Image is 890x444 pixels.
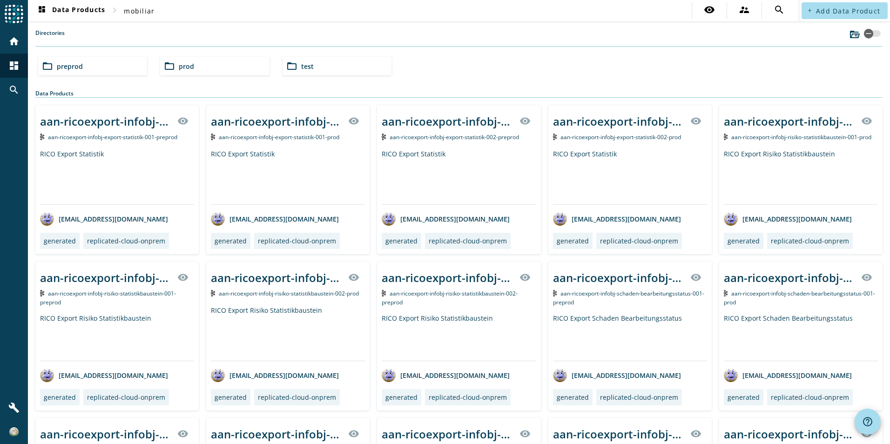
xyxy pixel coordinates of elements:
div: replicated-cloud-onprem [87,236,165,245]
div: aan-ricoexport-infobj-risiko-statistikbaustein-001-_stage_ [724,114,856,129]
div: RICO Export Statistik [40,149,194,204]
span: Kafka Topic: aan-ricoexport-infobj-risiko-statistikbaustein-001-prod [731,133,871,141]
div: aan-ricoexport-infobj-schaden-bearbeitungsstatus-002-_stage_ [40,426,172,442]
div: generated [215,393,247,402]
img: Kafka Topic: aan-ricoexport-infobj-risiko-statistikbaustein-002-prod [211,290,215,296]
img: Kafka Topic: aan-ricoexport-infobj-export-statistik-001-preprod [40,134,44,140]
span: Add Data Product [816,7,880,15]
div: replicated-cloud-onprem [771,393,849,402]
div: replicated-cloud-onprem [429,236,507,245]
mat-icon: visibility [348,115,359,127]
div: replicated-cloud-onprem [600,393,678,402]
div: aan-ricoexport-infobj-export-statistik-002-_stage_ [553,114,685,129]
button: Data Products [33,2,109,19]
div: aan-ricoexport-infobj-schaden-kompetenz-001-_stage_ [382,426,513,442]
img: avatar [724,212,738,226]
span: Kafka Topic: aan-ricoexport-infobj-schaden-bearbeitungsstatus-001-prod [724,289,876,306]
div: [EMAIL_ADDRESS][DOMAIN_NAME] [40,368,168,382]
div: replicated-cloud-onprem [771,236,849,245]
img: avatar [211,212,225,226]
mat-icon: visibility [690,272,701,283]
div: generated [385,393,418,402]
mat-icon: chevron_right [109,5,120,16]
span: Data Products [36,5,105,16]
div: RICO Export Statistik [553,149,707,204]
span: Kafka Topic: aan-ricoexport-infobj-risiko-statistikbaustein-001-preprod [40,289,176,306]
div: aan-ricoexport-infobj-schaden-bearbeitungsstatus-001-_stage_ [724,270,856,285]
img: avatar [724,368,738,382]
mat-icon: visibility [348,272,359,283]
div: aan-ricoexport-infobj-export-statistik-001-_stage_ [40,114,172,129]
img: Kafka Topic: aan-ricoexport-infobj-risiko-statistikbaustein-002-preprod [382,290,386,296]
mat-icon: help_outline [862,416,873,427]
mat-icon: folder_open [164,61,175,72]
span: preprod [57,62,83,71]
img: Kafka Topic: aan-ricoexport-infobj-schaden-bearbeitungsstatus-001-preprod [553,290,557,296]
div: generated [44,393,76,402]
div: aan-ricoexport-infobj-schaden-bearbeitungsstatus-002-_stage_ [211,426,343,442]
span: Kafka Topic: aan-ricoexport-infobj-export-statistik-002-preprod [390,133,519,141]
img: avatar [40,212,54,226]
div: aan-ricoexport-infobj-risiko-statistikbaustein-002-_stage_ [382,270,513,285]
mat-icon: visibility [519,428,531,439]
img: ee7f7be0806d73fa2adc94478da769d2 [9,427,19,437]
span: Kafka Topic: aan-ricoexport-infobj-export-statistik-001-preprod [48,133,177,141]
div: replicated-cloud-onprem [258,393,336,402]
div: aan-ricoexport-infobj-export-statistik-001-_stage_ [211,114,343,129]
mat-icon: visibility [519,272,531,283]
div: replicated-cloud-onprem [429,393,507,402]
img: Kafka Topic: aan-ricoexport-infobj-export-statistik-001-prod [211,134,215,140]
span: Kafka Topic: aan-ricoexport-infobj-risiko-statistikbaustein-002-prod [219,289,359,297]
span: Kafka Topic: aan-ricoexport-infobj-export-statistik-002-prod [560,133,681,141]
div: RICO Export Risiko Statistikbaustein [724,149,878,204]
span: Kafka Topic: aan-ricoexport-infobj-schaden-bearbeitungsstatus-001-preprod [553,289,705,306]
img: avatar [40,368,54,382]
span: Kafka Topic: aan-ricoexport-infobj-risiko-statistikbaustein-002-preprod [382,289,518,306]
span: mobiliar [124,7,155,15]
div: generated [215,236,247,245]
mat-icon: home [8,36,20,47]
mat-icon: search [8,84,20,95]
mat-icon: dashboard [36,5,47,16]
img: Kafka Topic: aan-ricoexport-infobj-export-statistik-002-prod [553,134,557,140]
img: spoud-logo.svg [5,5,23,23]
mat-icon: visibility [861,272,872,283]
mat-icon: search [774,4,785,15]
label: Directories [35,29,65,46]
mat-icon: visibility [177,428,189,439]
div: generated [557,393,589,402]
mat-icon: visibility [704,4,715,15]
div: generated [557,236,589,245]
div: [EMAIL_ADDRESS][DOMAIN_NAME] [553,368,681,382]
div: [EMAIL_ADDRESS][DOMAIN_NAME] [211,368,339,382]
mat-icon: visibility [690,115,701,127]
div: RICO Export Statistik [382,149,536,204]
div: generated [385,236,418,245]
div: RICO Export Schaden Bearbeitungsstatus [724,314,878,361]
div: RICO Export Risiko Statistikbaustein [382,314,536,361]
div: replicated-cloud-onprem [600,236,678,245]
mat-icon: folder_open [42,61,53,72]
div: replicated-cloud-onprem [258,236,336,245]
span: test [301,62,314,71]
div: replicated-cloud-onprem [87,393,165,402]
mat-icon: supervisor_account [739,4,750,15]
div: [EMAIL_ADDRESS][DOMAIN_NAME] [211,212,339,226]
mat-icon: add [807,8,812,13]
button: mobiliar [120,2,158,19]
img: Kafka Topic: aan-ricoexport-infobj-schaden-bearbeitungsstatus-001-prod [724,290,728,296]
button: Add Data Product [802,2,888,19]
mat-icon: visibility [861,115,872,127]
div: aan-ricoexport-infobj-export-statistik-002-_stage_ [382,114,513,129]
mat-icon: visibility [519,115,531,127]
img: Kafka Topic: aan-ricoexport-infobj-risiko-statistikbaustein-001-preprod [40,290,44,296]
div: aan-ricoexport-infobj-risiko-statistikbaustein-001-_stage_ [40,270,172,285]
div: [EMAIL_ADDRESS][DOMAIN_NAME] [382,368,510,382]
div: [EMAIL_ADDRESS][DOMAIN_NAME] [40,212,168,226]
span: Kafka Topic: aan-ricoexport-infobj-export-statistik-001-prod [219,133,339,141]
img: avatar [553,368,567,382]
mat-icon: visibility [177,115,189,127]
div: generated [44,236,76,245]
mat-icon: build [8,402,20,413]
img: avatar [382,212,396,226]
